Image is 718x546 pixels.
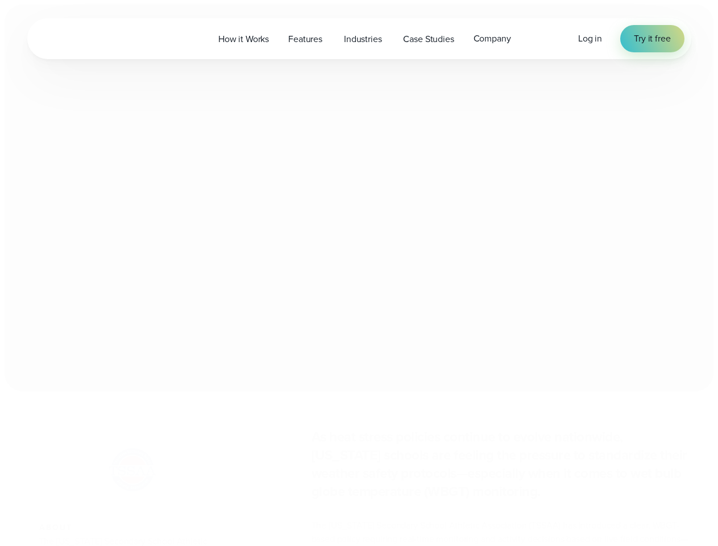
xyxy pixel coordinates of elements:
[393,27,463,51] a: Case Studies
[403,32,454,46] span: Case Studies
[578,32,602,45] a: Log in
[288,32,322,46] span: Features
[218,32,269,46] span: How it Works
[474,32,511,45] span: Company
[634,32,670,45] span: Try it free
[209,27,279,51] a: How it Works
[620,25,684,52] a: Try it free
[344,32,381,46] span: Industries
